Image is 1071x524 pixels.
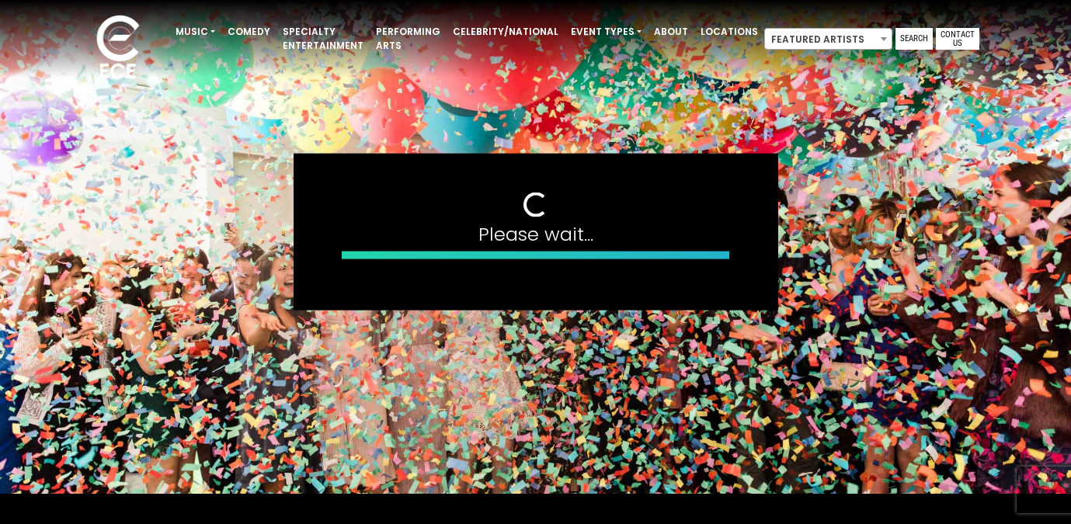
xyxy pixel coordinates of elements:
[765,29,892,50] span: Featured Artists
[764,28,892,50] span: Featured Artists
[276,19,370,59] a: Specialty Entertainment
[79,11,157,86] img: ece_new_logo_whitev2-1.png
[648,19,694,45] a: About
[447,19,565,45] a: Celebrity/National
[370,19,447,59] a: Performing Arts
[565,19,648,45] a: Event Types
[221,19,276,45] a: Comedy
[694,19,764,45] a: Locations
[169,19,221,45] a: Music
[342,223,730,245] h4: Please wait...
[895,28,933,50] a: Search
[936,28,979,50] a: Contact Us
